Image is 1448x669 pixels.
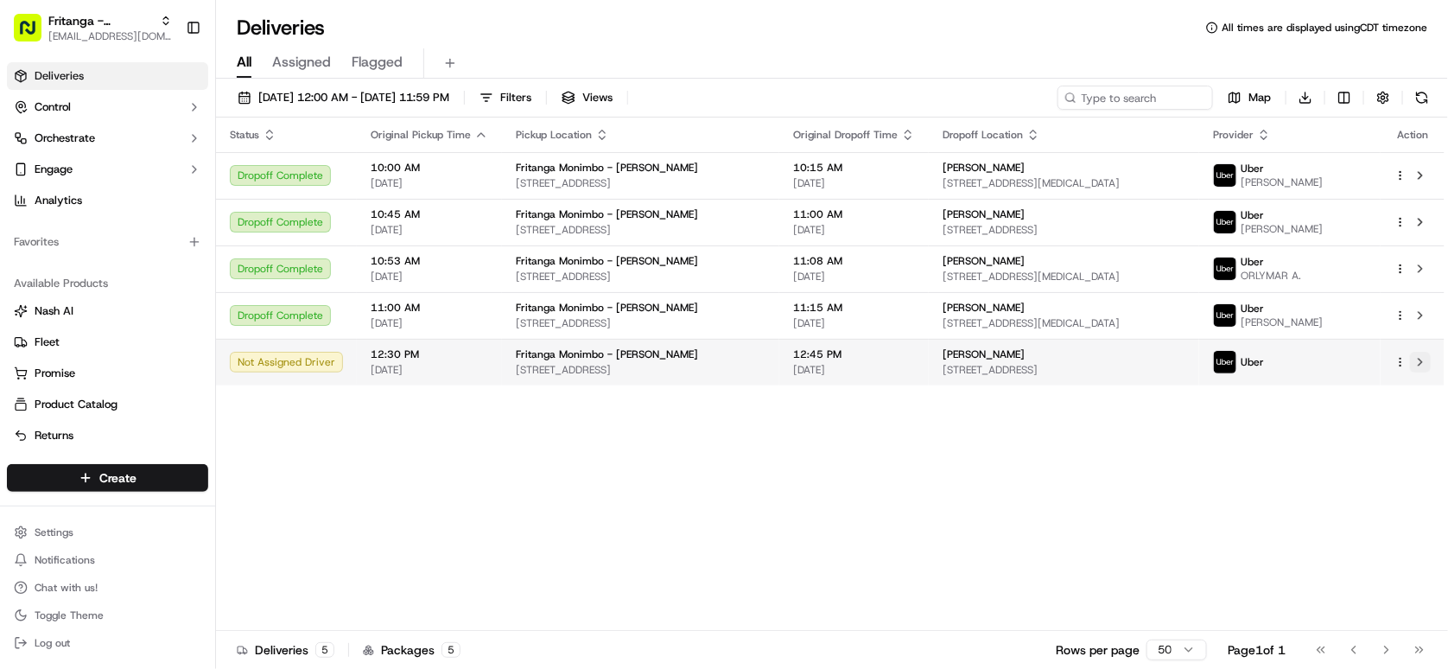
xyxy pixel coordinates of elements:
a: Returns [14,428,201,443]
span: 11:00 AM [793,207,915,221]
img: 1736555255976-a54dd68f-1ca7-489b-9aae-adbdc363a1c4 [17,164,48,195]
a: Deliveries [7,62,208,90]
img: Angelique Valdez [17,251,45,278]
span: [STREET_ADDRESS] [516,176,765,190]
span: Fritanga - Fountainebleau [48,12,153,29]
span: Map [1248,90,1271,105]
span: [DATE] [153,267,188,281]
span: [DATE] [153,314,188,328]
span: Nash AI [35,303,73,319]
span: 11:15 AM [793,301,915,315]
span: Orchestrate [35,131,95,146]
a: Powered byPylon [122,427,209,441]
button: Control [7,93,208,121]
img: uber-new-logo.jpeg [1214,304,1236,327]
span: [STREET_ADDRESS][MEDICAL_DATA] [943,316,1185,330]
span: Toggle Theme [35,608,104,622]
span: [DATE] [793,270,915,284]
span: [PERSON_NAME] [943,161,1025,175]
p: Welcome 👋 [17,68,314,96]
span: Settings [35,526,73,539]
a: Nash AI [14,303,201,319]
span: Chat with us! [35,581,98,595]
span: [DATE] [793,223,915,237]
button: Orchestrate [7,124,208,152]
button: Create [7,464,208,492]
div: 💻 [146,387,160,401]
span: Pickup Location [516,128,592,142]
button: Fritanga - Fountainebleau[EMAIL_ADDRESS][DOMAIN_NAME] [7,7,179,48]
span: • [143,314,149,328]
span: Filters [500,90,531,105]
span: [DATE] [793,176,915,190]
input: Got a question? Start typing here... [45,111,311,129]
span: 12:45 PM [793,347,915,361]
span: Uber [1241,162,1264,175]
span: Returns [35,428,73,443]
span: • [143,267,149,281]
div: Packages [363,641,460,659]
button: Returns [7,422,208,449]
button: Nash AI [7,297,208,325]
button: Filters [472,86,539,110]
span: Product Catalog [35,397,117,412]
div: Page 1 of 1 [1228,641,1286,659]
span: [STREET_ADDRESS] [516,363,765,377]
span: Fritanga Monimbo - [PERSON_NAME] [516,347,698,361]
span: Uber [1241,302,1264,315]
button: Toggle Theme [7,603,208,628]
button: Refresh [1410,86,1434,110]
span: 10:45 AM [371,207,488,221]
span: Status [230,128,259,142]
div: Favorites [7,228,208,256]
span: Notifications [35,553,95,567]
span: Dropoff Location [943,128,1023,142]
span: [PERSON_NAME] [54,267,140,281]
button: Log out [7,631,208,655]
img: uber-new-logo.jpeg [1214,211,1236,233]
span: Assigned [272,52,331,73]
div: Available Products [7,270,208,297]
span: Control [35,99,71,115]
a: 💻API Documentation [139,379,284,410]
div: Start new chat [78,164,283,182]
a: Promise [14,366,201,381]
span: Promise [35,366,75,381]
span: Fritanga Monimbo - [PERSON_NAME] [516,161,698,175]
span: Fritanga Monimbo - [PERSON_NAME] [516,207,698,221]
img: Joseph V. [17,297,45,325]
span: 11:08 AM [793,254,915,268]
span: [DATE] [371,223,488,237]
span: Engage [35,162,73,177]
img: uber-new-logo.jpeg [1214,164,1236,187]
span: Fritanga Monimbo - [PERSON_NAME] [516,254,698,268]
span: [STREET_ADDRESS] [943,223,1185,237]
div: 📗 [17,387,31,401]
button: Chat with us! [7,576,208,600]
img: Nash [17,16,52,51]
div: Action [1394,128,1431,142]
button: Map [1220,86,1279,110]
span: [STREET_ADDRESS][MEDICAL_DATA] [943,176,1185,190]
img: 1736555255976-a54dd68f-1ca7-489b-9aae-adbdc363a1c4 [35,268,48,282]
a: Fleet [14,334,201,350]
img: uber-new-logo.jpeg [1214,258,1236,280]
span: All [237,52,251,73]
span: 10:53 AM [371,254,488,268]
a: 📗Knowledge Base [10,379,139,410]
button: Engage [7,156,208,183]
span: [PERSON_NAME] [54,314,140,328]
button: [EMAIL_ADDRESS][DOMAIN_NAME] [48,29,172,43]
span: [DATE] [793,363,915,377]
span: Uber [1241,255,1264,269]
span: [PERSON_NAME] [1241,175,1323,189]
button: Notifications [7,548,208,572]
span: 12:30 PM [371,347,488,361]
span: Flagged [352,52,403,73]
span: [PERSON_NAME] [943,254,1025,268]
span: 10:00 AM [371,161,488,175]
span: [PERSON_NAME] [1241,315,1323,329]
span: Analytics [35,193,82,208]
span: [DATE] [793,316,915,330]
